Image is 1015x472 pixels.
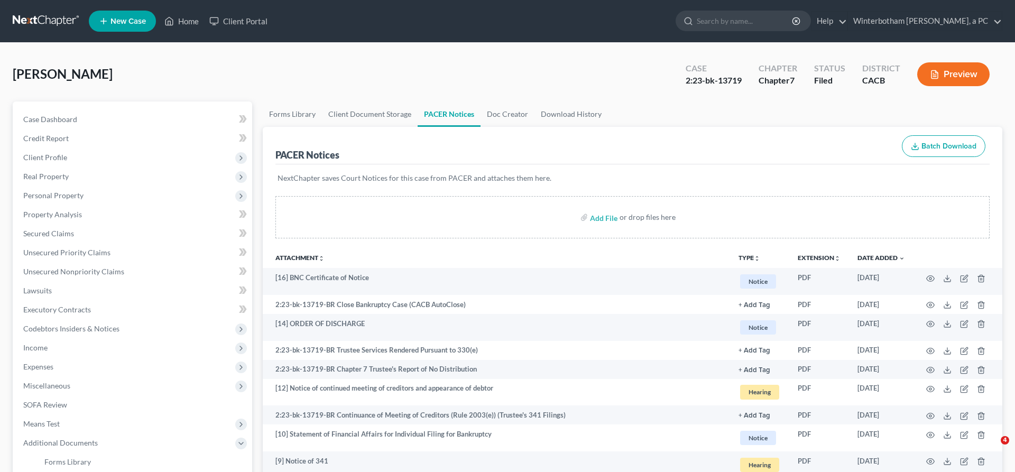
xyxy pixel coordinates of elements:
span: Batch Download [921,142,976,151]
a: + Add Tag [739,410,781,420]
a: Forms Library [263,101,322,127]
td: [DATE] [849,424,914,451]
div: District [862,62,900,75]
iframe: Intercom live chat [979,436,1004,461]
span: New Case [110,17,146,25]
span: [PERSON_NAME] [13,66,113,81]
td: PDF [789,268,849,295]
button: TYPEunfold_more [739,255,760,262]
i: unfold_more [318,255,325,262]
td: PDF [789,379,849,406]
td: [DATE] [849,314,914,341]
a: Notice [739,429,781,447]
a: Forms Library [36,452,252,471]
span: Miscellaneous [23,381,70,390]
span: Means Test [23,419,60,428]
div: Chapter [759,75,797,87]
span: Executory Contracts [23,305,91,314]
button: Batch Download [902,135,985,158]
span: Secured Claims [23,229,74,238]
td: [DATE] [849,360,914,379]
td: PDF [789,424,849,451]
span: Lawsuits [23,286,52,295]
td: PDF [789,295,849,314]
span: Notice [740,274,776,289]
span: Client Profile [23,153,67,162]
a: Lawsuits [15,281,252,300]
span: Codebtors Insiders & Notices [23,324,119,333]
input: Search by name... [697,11,793,31]
span: 4 [1001,436,1009,445]
span: Unsecured Nonpriority Claims [23,267,124,276]
a: Executory Contracts [15,300,252,319]
div: 2:23-bk-13719 [686,75,742,87]
a: Attachmentunfold_more [275,254,325,262]
td: [DATE] [849,341,914,360]
i: unfold_more [754,255,760,262]
span: Hearing [740,385,779,399]
span: SOFA Review [23,400,67,409]
a: Hearing [739,383,781,401]
i: unfold_more [834,255,841,262]
a: Date Added expand_more [857,254,905,262]
a: Extensionunfold_more [798,254,841,262]
td: 2:23-bk-13719-BR Close Bankruptcy Case (CACB AutoClose) [263,295,730,314]
button: + Add Tag [739,367,770,374]
a: Doc Creator [481,101,534,127]
a: Case Dashboard [15,110,252,129]
td: 2:23-bk-13719-BR Continuance of Meeting of Creditors (Rule 2003(e)) (Trustee's 341 Filings) [263,405,730,424]
button: + Add Tag [739,412,770,419]
td: 2:23-bk-13719-BR Chapter 7 Trustee's Report of No Distribution [263,360,730,379]
i: expand_more [899,255,905,262]
td: PDF [789,405,849,424]
a: Notice [739,319,781,336]
a: Property Analysis [15,205,252,224]
span: Forms Library [44,457,91,466]
span: Personal Property [23,191,84,200]
td: [DATE] [849,295,914,314]
button: + Add Tag [739,347,770,354]
td: [10] Statement of Financial Affairs for Individual Filing for Bankruptcy [263,424,730,451]
a: Unsecured Priority Claims [15,243,252,262]
span: Notice [740,320,776,335]
span: Notice [740,431,776,445]
a: Winterbotham [PERSON_NAME], a PC [848,12,1002,31]
p: NextChapter saves Court Notices for this case from PACER and attaches them here. [278,173,988,183]
span: Property Analysis [23,210,82,219]
a: Client Portal [204,12,273,31]
td: 2:23-bk-13719-BR Trustee Services Rendered Pursuant to 330(e) [263,341,730,360]
td: [14] ORDER OF DISCHARGE [263,314,730,341]
td: [12] Notice of continued meeting of creditors and appearance of debtor [263,379,730,406]
td: PDF [789,360,849,379]
span: Hearing [740,458,779,472]
span: Case Dashboard [23,115,77,124]
div: or drop files here [620,212,676,223]
td: [DATE] [849,405,914,424]
button: Preview [917,62,990,86]
span: Unsecured Priority Claims [23,248,110,257]
a: Notice [739,273,781,290]
div: Case [686,62,742,75]
a: + Add Tag [739,364,781,374]
div: CACB [862,75,900,87]
a: Client Document Storage [322,101,418,127]
a: Secured Claims [15,224,252,243]
span: Additional Documents [23,438,98,447]
a: SOFA Review [15,395,252,414]
a: Help [811,12,847,31]
button: + Add Tag [739,302,770,309]
div: PACER Notices [275,149,339,161]
td: [DATE] [849,379,914,406]
div: Chapter [759,62,797,75]
a: Credit Report [15,129,252,148]
td: PDF [789,314,849,341]
span: Expenses [23,362,53,371]
td: [DATE] [849,268,914,295]
span: Income [23,343,48,352]
a: Home [159,12,204,31]
a: PACER Notices [418,101,481,127]
span: 7 [790,75,795,85]
a: Unsecured Nonpriority Claims [15,262,252,281]
div: Status [814,62,845,75]
span: Real Property [23,172,69,181]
